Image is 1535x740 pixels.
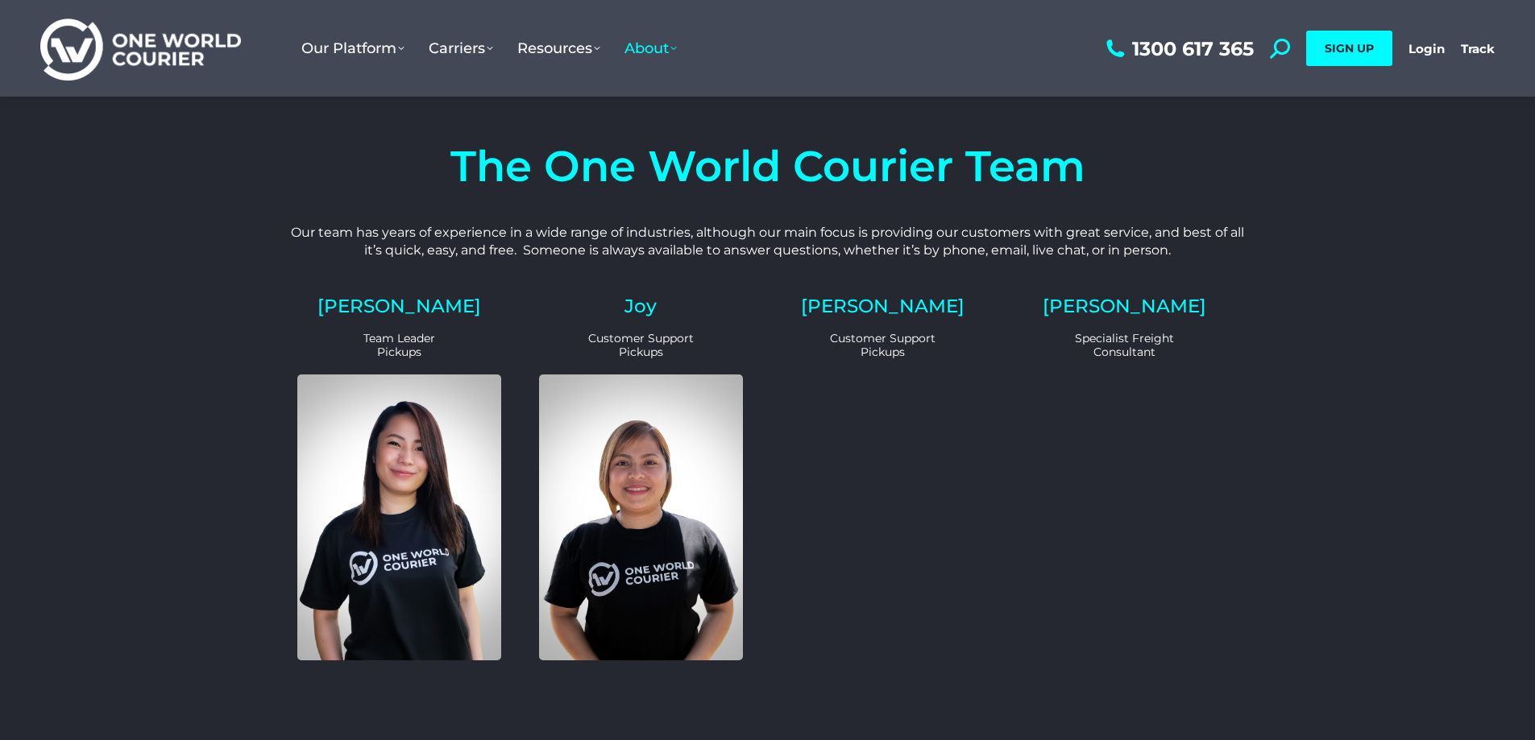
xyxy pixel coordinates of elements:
img: One World Courier [40,16,241,81]
p: Customer Support Pickups [781,332,985,359]
a: Our Platform [289,23,417,73]
p: Our team has years of experience in a wide range of industries, although our main focus is provid... [284,224,1251,260]
h2: [PERSON_NAME] [297,297,501,316]
a: About [612,23,689,73]
a: 1300 617 365 [1102,39,1254,59]
span: About [624,39,677,57]
p: Team Leader Pickups [297,332,501,359]
span: SIGN UP [1325,41,1374,56]
p: Customer Support Pickups [539,332,743,359]
a: [PERSON_NAME] [1043,295,1206,317]
h4: The One World Courier Team [284,145,1251,188]
a: Login [1408,41,1445,56]
h2: [PERSON_NAME] [781,297,985,316]
p: Specialist Freight Consultant [1023,332,1226,359]
a: SIGN UP [1306,31,1392,66]
a: Resources [505,23,612,73]
h2: Joy [539,297,743,316]
span: Our Platform [301,39,404,57]
a: Carriers [417,23,505,73]
span: Resources [517,39,600,57]
a: Track [1461,41,1495,56]
span: Carriers [429,39,493,57]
